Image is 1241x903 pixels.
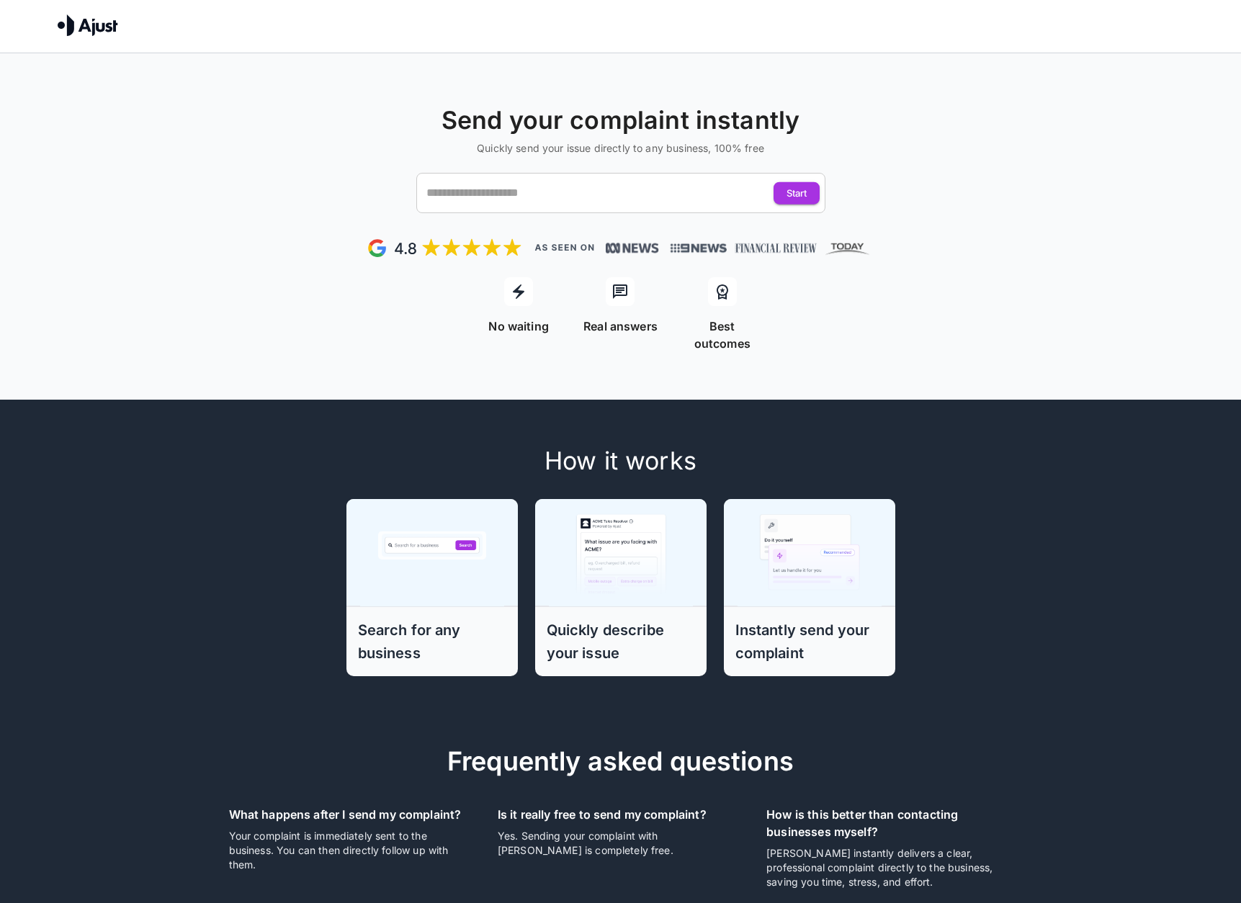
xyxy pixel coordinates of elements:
p: No waiting [488,318,549,335]
h6: Quickly send your issue directly to any business, 100% free [6,141,1235,156]
h5: Frequently asked questions [229,745,1013,777]
img: As seen on [534,244,594,251]
img: Step 1 [360,498,504,606]
h4: Send your complaint instantly [6,105,1235,135]
h4: How it works [252,446,990,476]
p: Is it really free to send my complaint? [498,806,743,823]
button: Start [774,182,820,205]
img: Ajust [58,14,118,36]
img: Step 3 [738,498,882,606]
h6: Quickly describe your issue [547,619,695,665]
img: Step 2 [549,498,693,606]
h6: Search for any business [358,619,506,665]
p: Best outcomes [680,318,764,352]
p: Yes. Sending your complaint with [PERSON_NAME] is completely free. [498,829,743,858]
img: Google Review - 5 stars [367,236,523,260]
p: [PERSON_NAME] instantly delivers a clear, professional complaint directly to the business, saving... [766,846,1012,889]
img: News, Financial Review, Today [606,241,659,256]
img: News, Financial Review, Today [665,238,875,258]
p: Real answers [583,318,658,335]
h6: Instantly send your complaint [735,619,884,665]
p: What happens after I send my complaint? [229,806,475,823]
p: How is this better than contacting businesses myself? [766,806,1012,840]
p: Your complaint is immediately sent to the business. You can then directly follow up with them. [229,829,475,872]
